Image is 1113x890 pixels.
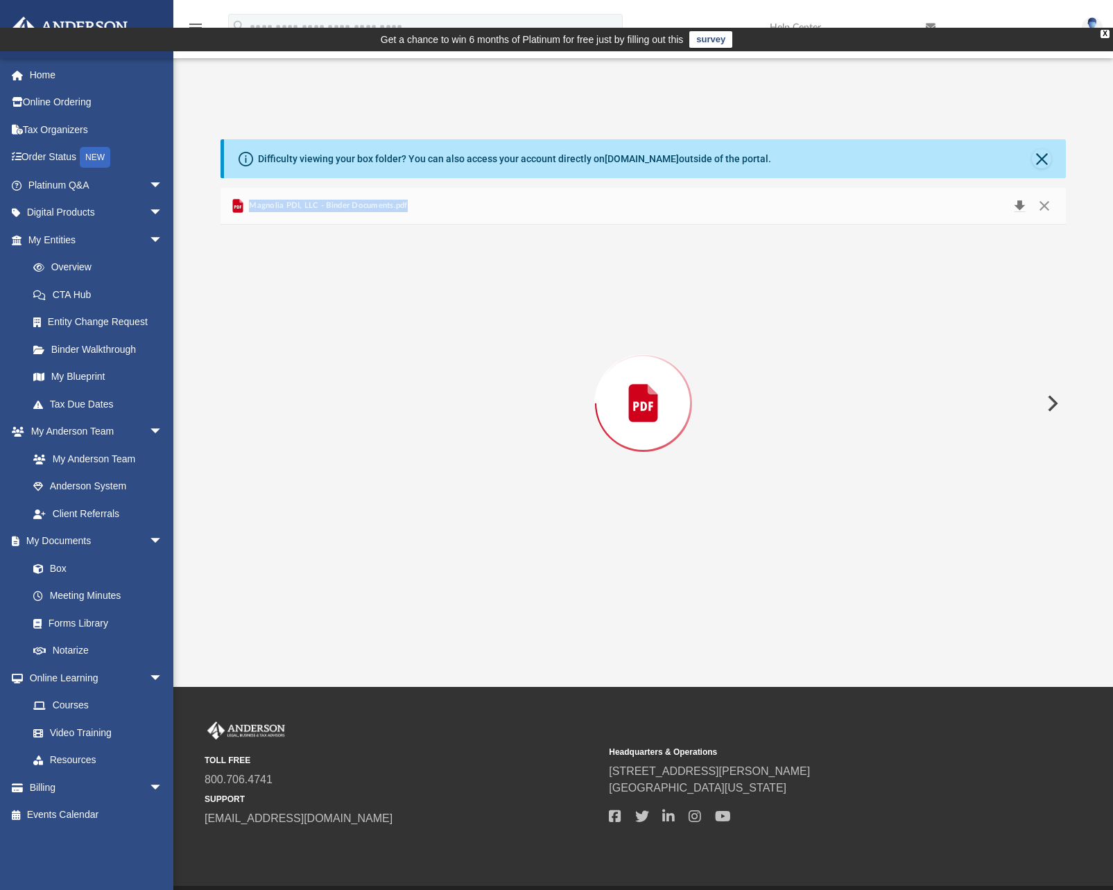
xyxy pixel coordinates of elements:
a: survey [689,31,732,48]
a: [STREET_ADDRESS][PERSON_NAME] [609,765,810,777]
a: Platinum Q&Aarrow_drop_down [10,171,184,199]
span: arrow_drop_down [149,664,177,692]
a: Client Referrals [19,500,177,527]
a: Notarize [19,637,177,665]
button: Close [1032,196,1057,216]
i: search [232,19,247,34]
a: Binder Walkthrough [19,335,184,363]
a: My Entitiesarrow_drop_down [10,226,184,254]
a: Anderson System [19,473,177,500]
a: Meeting Minutes [19,582,177,610]
a: Overview [19,254,184,281]
a: Resources [19,747,177,774]
button: Download [1007,196,1032,216]
i: menu [187,19,204,36]
a: menu [187,26,204,36]
a: Tax Organizers [10,116,184,143]
a: Box [19,555,170,582]
a: My Anderson Teamarrow_drop_down [10,418,177,446]
div: NEW [80,147,110,168]
span: arrow_drop_down [149,527,177,556]
button: Close [1032,149,1051,168]
a: My Blueprint [19,363,177,391]
small: Headquarters & Operations [609,746,1003,758]
span: Magnolia PDI, LLC - Binder Documents.pdf [246,200,408,212]
span: arrow_drop_down [149,171,177,200]
small: SUPPORT [205,793,599,805]
a: [DOMAIN_NAME] [605,153,679,164]
small: TOLL FREE [205,754,599,767]
a: Events Calendar [10,801,184,829]
a: Home [10,61,184,89]
a: Billingarrow_drop_down [10,774,184,801]
button: Next File [1036,384,1067,423]
img: Anderson Advisors Platinum Portal [205,722,288,740]
span: arrow_drop_down [149,226,177,254]
a: Digital Productsarrow_drop_down [10,199,184,227]
a: Entity Change Request [19,308,184,336]
a: [EMAIL_ADDRESS][DOMAIN_NAME] [205,812,392,824]
span: arrow_drop_down [149,418,177,446]
div: Get a chance to win 6 months of Platinum for free just by filling out this [381,31,684,48]
a: [GEOGRAPHIC_DATA][US_STATE] [609,782,786,794]
a: Video Training [19,719,170,747]
a: Tax Due Dates [19,390,184,418]
a: Online Learningarrow_drop_down [10,664,177,692]
a: My Documentsarrow_drop_down [10,527,177,555]
a: Online Ordering [10,89,184,116]
span: arrow_drop_down [149,774,177,802]
img: Anderson Advisors Platinum Portal [6,17,132,44]
div: Preview [221,188,1067,582]
span: arrow_drop_down [149,199,177,227]
a: 800.706.4741 [205,774,273,785]
a: CTA Hub [19,281,184,308]
a: My Anderson Team [19,445,170,473]
img: User Pic [1082,17,1103,37]
div: Difficulty viewing your box folder? You can also access your account directly on outside of the p... [258,152,771,166]
a: Courses [19,692,177,719]
a: Order StatusNEW [10,143,184,172]
a: Forms Library [19,609,170,637]
div: close [1101,30,1110,38]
